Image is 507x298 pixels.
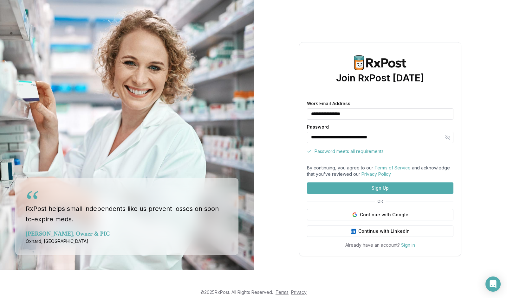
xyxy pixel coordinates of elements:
[351,229,356,234] img: LinkedIn
[315,148,384,155] span: Password meets all requirements
[276,289,289,295] a: Terms
[345,242,400,248] span: Already have an account?
[307,165,453,177] div: By continuing, you agree to our and acknowledge that you've reviewed our
[26,186,39,216] div: “
[336,72,424,84] h1: Join RxPost [DATE]
[291,289,307,295] a: Privacy
[307,225,453,237] button: Continue with LinkedIn
[307,101,453,106] label: Work Email Address
[374,165,411,170] a: Terms of Service
[361,171,392,177] a: Privacy Policy.
[26,229,228,238] div: [PERSON_NAME], Owner & PIC
[307,209,453,220] button: Continue with Google
[307,125,453,129] label: Password
[307,182,453,194] button: Sign Up
[26,238,228,244] div: Oxnard, [GEOGRAPHIC_DATA]
[401,242,415,248] a: Sign in
[375,199,386,204] span: OR
[352,212,357,217] img: Google
[485,276,501,292] div: Open Intercom Messenger
[26,191,228,224] blockquote: RxPost helps small independents like us prevent losses on soon-to-expire meds.
[350,55,411,70] img: RxPost Logo
[442,132,453,143] button: Hide password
